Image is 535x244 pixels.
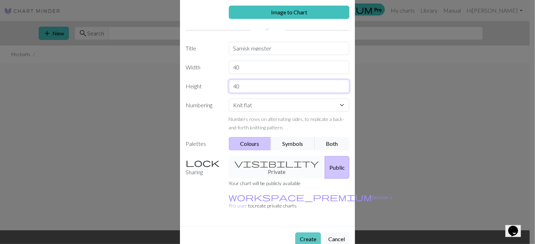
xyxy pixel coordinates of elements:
[229,194,393,209] small: to create private charts
[229,194,393,209] a: Become a Pro user
[181,42,225,55] label: Title
[229,137,271,150] button: Colours
[181,156,225,179] label: Sharing
[181,99,225,131] label: Numbering
[229,192,372,202] span: workspace_premium
[181,137,225,150] label: Palettes
[271,137,315,150] button: Symbols
[505,216,528,237] iframe: chat widget
[229,116,344,130] small: Numbers rows on alternating sides, to replicate a back-and-forth knitting pattern.
[325,156,349,179] button: Public
[315,137,350,150] button: Both
[181,61,225,74] label: Width
[229,6,350,19] a: Image to Chart
[181,80,225,93] label: Height
[229,180,301,186] small: Your chart will be publicly available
